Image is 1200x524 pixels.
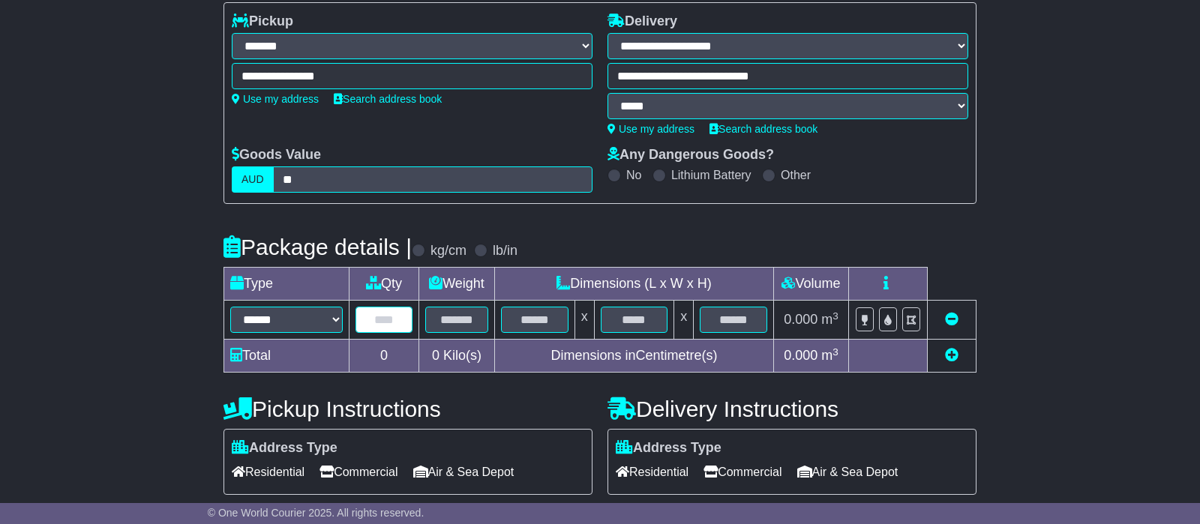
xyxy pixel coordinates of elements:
[945,312,958,327] a: Remove this item
[607,397,976,421] h4: Delivery Instructions
[494,340,773,373] td: Dimensions in Centimetre(s)
[773,268,848,301] td: Volume
[430,243,466,259] label: kg/cm
[349,340,419,373] td: 0
[232,93,319,105] a: Use my address
[232,147,321,163] label: Goods Value
[319,460,397,484] span: Commercial
[832,310,838,322] sup: 3
[574,301,594,340] td: x
[832,346,838,358] sup: 3
[607,123,694,135] a: Use my address
[607,13,677,30] label: Delivery
[349,268,419,301] td: Qty
[709,123,817,135] a: Search address book
[616,460,688,484] span: Residential
[208,507,424,519] span: © One World Courier 2025. All rights reserved.
[413,460,514,484] span: Air & Sea Depot
[821,348,838,363] span: m
[674,301,694,340] td: x
[945,348,958,363] a: Add new item
[784,312,817,327] span: 0.000
[223,235,412,259] h4: Package details |
[494,268,773,301] td: Dimensions (L x W x H)
[626,168,641,182] label: No
[607,147,774,163] label: Any Dangerous Goods?
[784,348,817,363] span: 0.000
[419,268,495,301] td: Weight
[703,460,781,484] span: Commercial
[797,460,898,484] span: Air & Sea Depot
[432,348,439,363] span: 0
[671,168,751,182] label: Lithium Battery
[493,243,517,259] label: lb/in
[821,312,838,327] span: m
[232,13,293,30] label: Pickup
[781,168,811,182] label: Other
[334,93,442,105] a: Search address book
[232,460,304,484] span: Residential
[419,340,495,373] td: Kilo(s)
[232,166,274,193] label: AUD
[224,340,349,373] td: Total
[616,440,721,457] label: Address Type
[232,440,337,457] label: Address Type
[223,397,592,421] h4: Pickup Instructions
[224,268,349,301] td: Type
